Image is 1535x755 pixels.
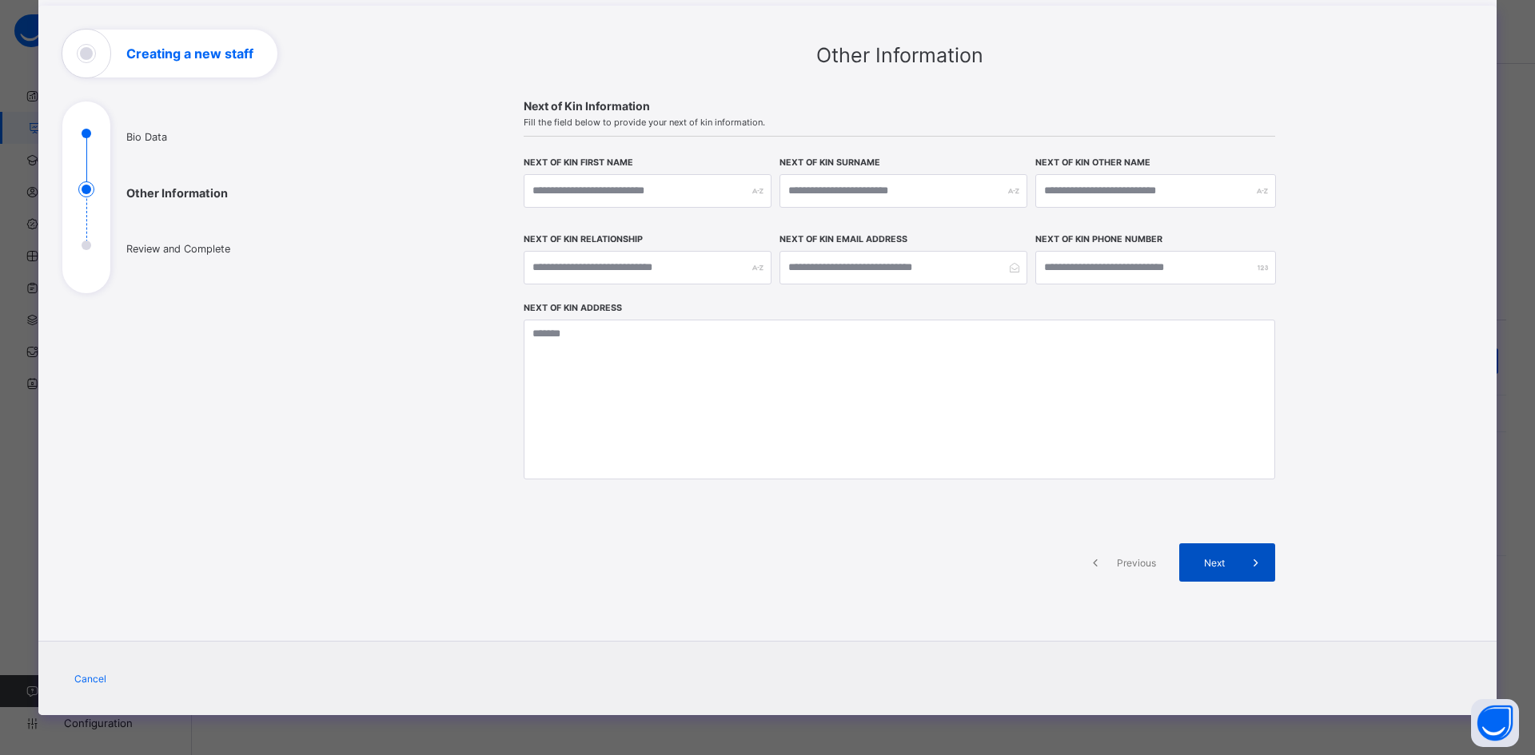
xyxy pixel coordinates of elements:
[74,673,106,685] span: Cancel
[1035,234,1162,244] label: Next of Kin Phone Number
[38,6,1497,715] div: Creating a new staff
[524,117,1275,128] span: Fill the field below to provide your next of kin information.
[816,43,983,67] span: Other Information
[524,303,622,313] label: Next of Kin Address
[1191,557,1237,569] span: Next
[779,234,907,244] label: Next of Kin Email Address
[524,157,633,168] label: Next of Kin First Name
[1471,699,1519,747] button: Open asap
[1114,557,1158,569] span: Previous
[126,47,253,60] h1: Creating a new staff
[1035,157,1150,168] label: Next of Kin Other Name
[524,234,643,244] label: Next of Kin Relationship
[779,157,880,168] label: Next of Kin Surname
[524,99,1275,113] span: Next of Kin Information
